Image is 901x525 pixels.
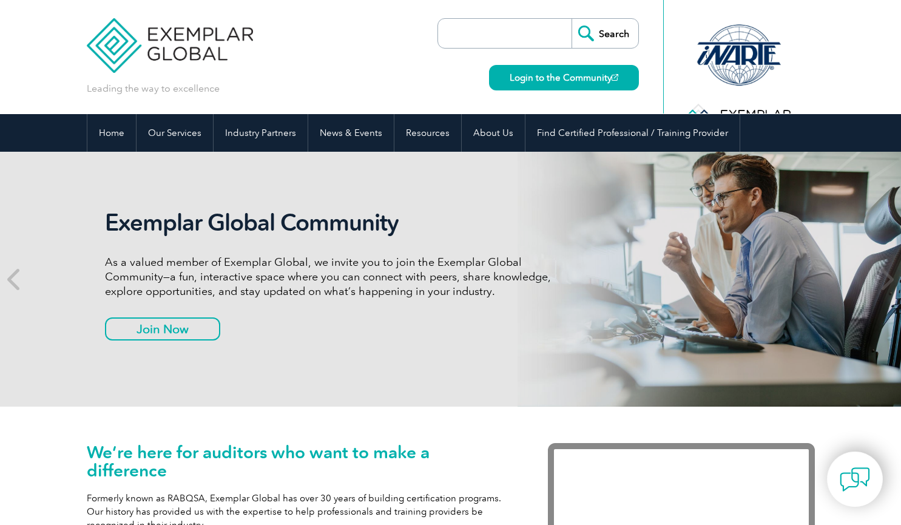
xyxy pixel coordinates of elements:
[840,464,870,495] img: contact-chat.png
[525,114,740,152] a: Find Certified Professional / Training Provider
[612,74,618,81] img: open_square.png
[462,114,525,152] a: About Us
[214,114,308,152] a: Industry Partners
[105,209,560,237] h2: Exemplar Global Community
[105,317,220,340] a: Join Now
[105,255,560,299] p: As a valued member of Exemplar Global, we invite you to join the Exemplar Global Community—a fun,...
[572,19,638,48] input: Search
[87,82,220,95] p: Leading the way to excellence
[308,114,394,152] a: News & Events
[489,65,639,90] a: Login to the Community
[87,114,136,152] a: Home
[137,114,213,152] a: Our Services
[394,114,461,152] a: Resources
[87,443,511,479] h1: We’re here for auditors who want to make a difference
